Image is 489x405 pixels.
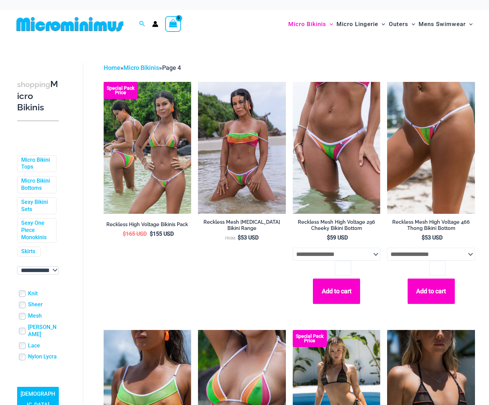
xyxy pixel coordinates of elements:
bdi: 59 USD [327,234,348,241]
h2: Reckless Mesh High Voltage 466 Thong Bikini Bottom [387,219,475,232]
bdi: 165 USD [123,231,147,237]
a: Nylon Lycra [28,353,57,360]
a: Sexy One Piece Monokinis [21,220,51,241]
h2: Reckless Mesh High Voltage 296 Cheeky Bikini Bottom [293,219,381,232]
a: Reckless Mesh [MEDICAL_DATA] Bikini Range [198,219,286,234]
a: Micro LingerieMenu ToggleMenu Toggle [335,14,387,35]
img: MM SHOP LOGO FLAT [14,16,126,32]
span: Mens Swimwear [419,15,466,33]
span: $ [422,234,425,241]
a: Reckless Mesh High Voltage 296 Cheeky Bikini Bottom [293,219,381,234]
span: $ [238,234,241,241]
a: Micro Bikinis [123,64,159,71]
span: » » [104,64,181,71]
span: Menu Toggle [326,15,333,33]
h2: Reckless Mesh [MEDICAL_DATA] Bikini Range [198,219,286,232]
img: Reckless Mesh High Voltage 3480 Crop Top 296 Cheeky 06 [198,82,286,214]
bdi: 53 USD [422,234,442,241]
h2: Reckless High Voltage Bikinis Pack [104,221,191,228]
a: Mens SwimwearMenu ToggleMenu Toggle [417,14,474,35]
a: Reckless Mesh High Voltage 3480 Crop Top 296 Cheeky 06Reckless Mesh High Voltage 3480 Crop Top 46... [198,82,286,214]
bdi: 53 USD [238,234,259,241]
span: shopping [17,80,50,89]
a: Reckless Mesh High Voltage 296 Cheeky 01Reckless Mesh High Voltage 3480 Crop Top 296 Cheeky 04Rec... [293,82,381,214]
img: Reckless Mesh High Voltage 466 Thong 01 [387,82,475,214]
a: Reckless Mesh High Voltage 466 Thong 01Reckless Mesh High Voltage 3480 Crop Top 466 Thong 01Reckl... [387,82,475,214]
a: Reckless Mesh High Voltage 466 Thong Bikini Bottom [387,219,475,234]
a: Reckless Mesh High Voltage Bikini Pack Reckless Mesh High Voltage 306 Tri Top 466 Thong 04Reckles... [104,82,191,214]
a: Micro Bikini Bottoms [21,177,51,192]
a: Sexy Bikini Sets [21,199,51,213]
input: Product quantity [429,261,446,275]
nav: Site Navigation [286,13,475,36]
a: OutersMenu ToggleMenu Toggle [387,14,417,35]
h3: Micro Bikinis [17,78,59,113]
bdi: 155 USD [150,231,174,237]
b: Special Pack Price [104,86,138,95]
span: Menu Toggle [408,15,415,33]
a: Search icon link [139,20,145,28]
img: Reckless Mesh High Voltage 296 Cheeky 01 [293,82,381,214]
a: Lace [28,342,40,349]
a: Micro BikinisMenu ToggleMenu Toggle [287,14,335,35]
button: Add to cart [408,279,455,304]
a: Knit [28,290,38,297]
b: Special Pack Price [293,334,327,343]
a: View Shopping Cart, empty [165,16,181,32]
select: wpc-taxonomy-pa_color-745982 [17,266,59,274]
a: Account icon link [152,21,158,27]
a: Mesh [28,312,42,320]
a: Skirts [21,248,35,255]
span: Outers [389,15,408,33]
span: $ [123,231,126,237]
span: $ [327,234,330,241]
img: Reckless Mesh High Voltage Bikini Pack [104,82,191,214]
span: Menu Toggle [466,15,473,33]
span: Micro Lingerie [336,15,378,33]
button: Add to cart [313,279,360,304]
span: From: [225,236,236,241]
span: Menu Toggle [378,15,385,33]
span: Micro Bikinis [288,15,326,33]
span: Page 4 [162,64,181,71]
span: $ [150,231,153,237]
a: Micro Bikini Tops [21,157,51,171]
a: [PERSON_NAME] [28,324,59,338]
a: Home [104,64,120,71]
input: Product quantity [335,261,351,275]
a: Reckless High Voltage Bikinis Pack [104,221,191,230]
a: Sheer [28,301,43,308]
